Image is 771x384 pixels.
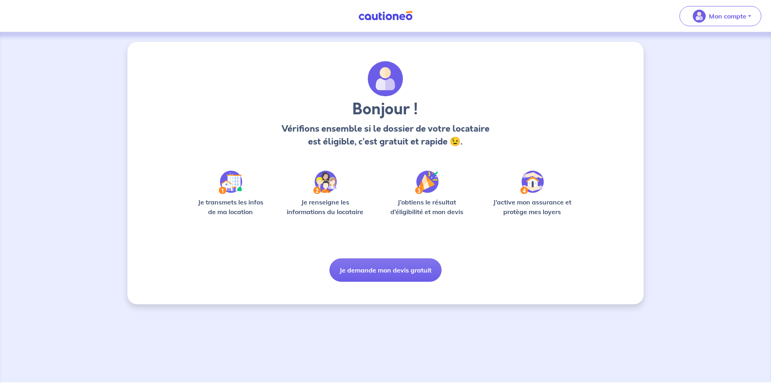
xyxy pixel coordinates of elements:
[219,171,242,194] img: /static/90a569abe86eec82015bcaae536bd8e6/Step-1.svg
[693,10,706,23] img: illu_account_valid_menu.svg
[679,6,761,26] button: illu_account_valid_menu.svgMon compte
[279,100,492,119] h3: Bonjour !
[415,171,439,194] img: /static/f3e743aab9439237c3e2196e4328bba9/Step-3.svg
[520,171,544,194] img: /static/bfff1cf634d835d9112899e6a3df1a5d/Step-4.svg
[282,197,369,217] p: Je renseigne les informations du locataire
[313,171,337,194] img: /static/c0a346edaed446bb123850d2d04ad552/Step-2.svg
[368,61,403,97] img: archivate
[709,11,746,21] p: Mon compte
[329,258,442,282] button: Je demande mon devis gratuit
[192,197,269,217] p: Je transmets les infos de ma location
[355,11,416,21] img: Cautioneo
[381,197,473,217] p: J’obtiens le résultat d’éligibilité et mon devis
[279,122,492,148] p: Vérifions ensemble si le dossier de votre locataire est éligible, c’est gratuit et rapide 😉.
[485,197,579,217] p: J’active mon assurance et protège mes loyers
